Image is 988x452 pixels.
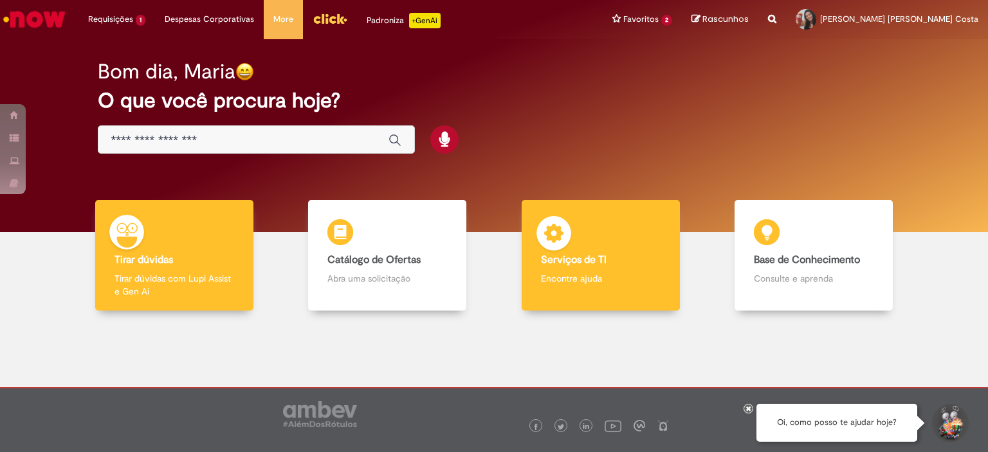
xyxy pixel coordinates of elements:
[494,200,708,311] a: Serviços de TI Encontre ajuda
[88,13,133,26] span: Requisições
[1,6,68,32] img: ServiceNow
[68,200,281,311] a: Tirar dúvidas Tirar dúvidas com Lupi Assist e Gen Ai
[754,272,874,285] p: Consulte e aprenda
[409,13,441,28] p: +GenAi
[541,253,607,266] b: Serviços de TI
[558,424,564,430] img: logo_footer_twitter.png
[114,272,234,298] p: Tirar dúvidas com Lupi Assist e Gen Ai
[165,13,254,26] span: Despesas Corporativas
[756,404,917,442] div: Oi, como posso te ajudar hoje?
[605,417,621,434] img: logo_footer_youtube.png
[235,62,254,81] img: happy-face.png
[273,13,293,26] span: More
[327,272,447,285] p: Abra uma solicitação
[281,200,495,311] a: Catálogo de Ofertas Abra uma solicitação
[313,9,347,28] img: click_logo_yellow_360x200.png
[657,420,669,431] img: logo_footer_naosei.png
[98,60,235,83] h2: Bom dia, Maria
[367,13,441,28] div: Padroniza
[327,253,421,266] b: Catálogo de Ofertas
[820,14,978,24] span: [PERSON_NAME] [PERSON_NAME] Costa
[114,253,173,266] b: Tirar dúvidas
[691,14,749,26] a: Rascunhos
[702,13,749,25] span: Rascunhos
[634,420,645,431] img: logo_footer_workplace.png
[136,15,145,26] span: 1
[754,253,860,266] b: Base de Conhecimento
[661,15,672,26] span: 2
[930,404,969,442] button: Iniciar Conversa de Suporte
[623,13,659,26] span: Favoritos
[541,272,661,285] p: Encontre ajuda
[708,200,921,311] a: Base de Conhecimento Consulte e aprenda
[583,423,589,431] img: logo_footer_linkedin.png
[533,424,539,430] img: logo_footer_facebook.png
[98,89,891,112] h2: O que você procura hoje?
[283,401,357,427] img: logo_footer_ambev_rotulo_gray.png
